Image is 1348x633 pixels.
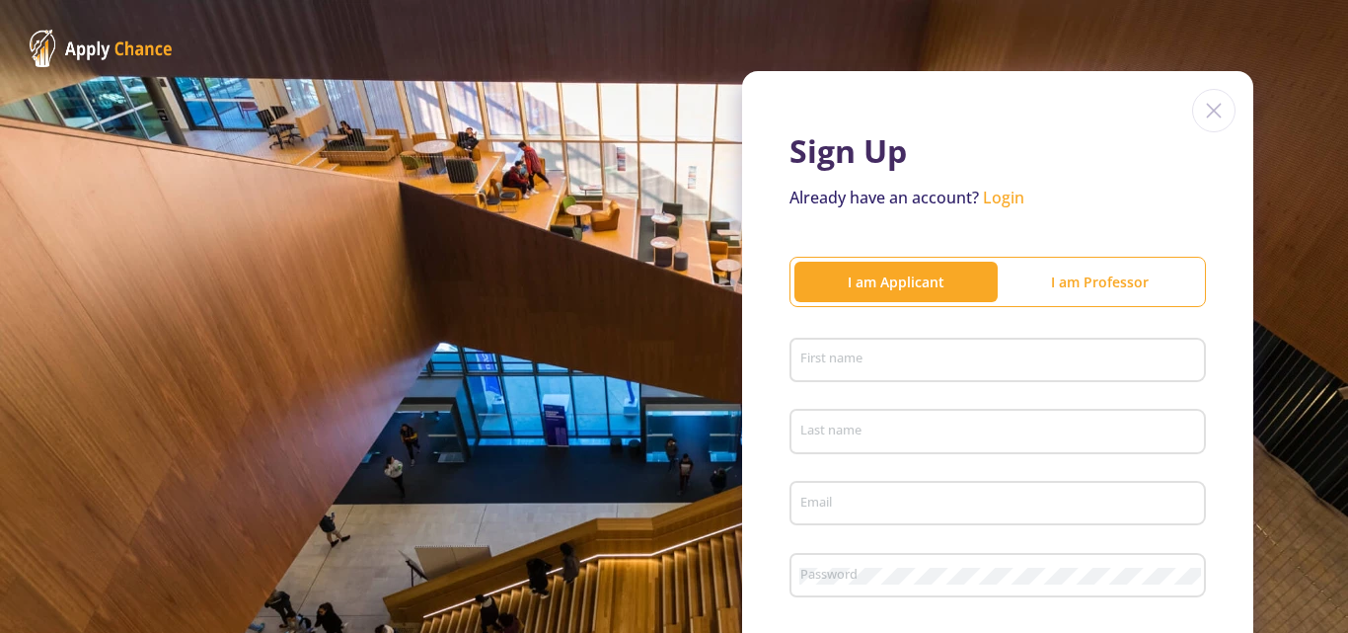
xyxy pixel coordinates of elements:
[30,30,173,67] img: ApplyChance Logo
[794,272,998,292] div: I am Applicant
[998,272,1201,292] div: I am Professor
[983,187,1024,208] a: Login
[1192,89,1236,132] img: close icon
[789,186,1206,209] p: Already have an account?
[789,132,1206,170] h1: Sign Up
